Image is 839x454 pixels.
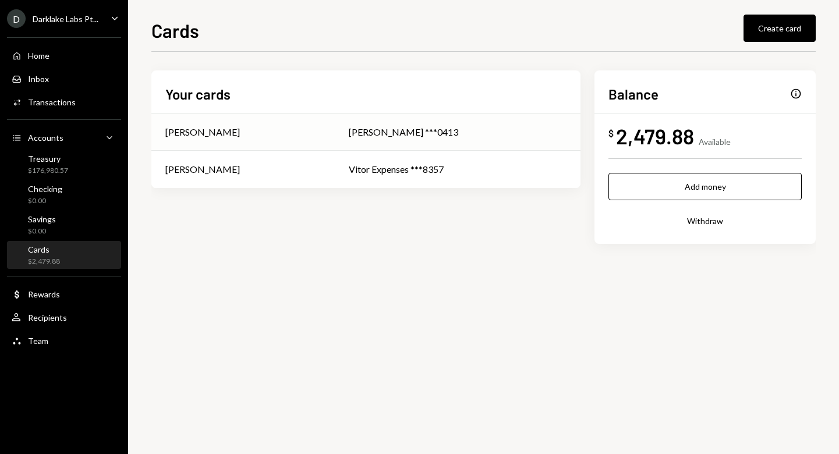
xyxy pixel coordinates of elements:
[7,150,121,178] a: Treasury$176,980.57
[608,84,659,104] h2: Balance
[28,74,49,84] div: Inbox
[7,180,121,208] a: Checking$0.00
[28,289,60,299] div: Rewards
[28,196,62,206] div: $0.00
[349,125,567,139] div: [PERSON_NAME] ***0413
[616,123,694,149] div: 2,479.88
[608,207,802,235] button: Withdraw
[7,241,121,269] a: Cards$2,479.88
[28,244,60,254] div: Cards
[28,313,67,322] div: Recipients
[608,173,802,200] button: Add money
[165,84,231,104] h2: Your cards
[7,91,121,112] a: Transactions
[28,133,63,143] div: Accounts
[165,162,240,176] div: [PERSON_NAME]
[349,162,567,176] div: Vitor Expenses ***8357
[28,226,56,236] div: $0.00
[608,127,614,139] div: $
[7,9,26,28] div: D
[28,166,68,176] div: $176,980.57
[28,336,48,346] div: Team
[7,45,121,66] a: Home
[151,19,199,42] h1: Cards
[7,307,121,328] a: Recipients
[28,184,62,194] div: Checking
[699,137,731,147] div: Available
[28,97,76,107] div: Transactions
[744,15,816,42] button: Create card
[7,127,121,148] a: Accounts
[7,283,121,304] a: Rewards
[165,125,240,139] div: [PERSON_NAME]
[28,257,60,267] div: $2,479.88
[28,154,68,164] div: Treasury
[28,51,49,61] div: Home
[33,14,98,24] div: Darklake Labs Pt...
[7,211,121,239] a: Savings$0.00
[7,68,121,89] a: Inbox
[28,214,56,224] div: Savings
[7,330,121,351] a: Team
